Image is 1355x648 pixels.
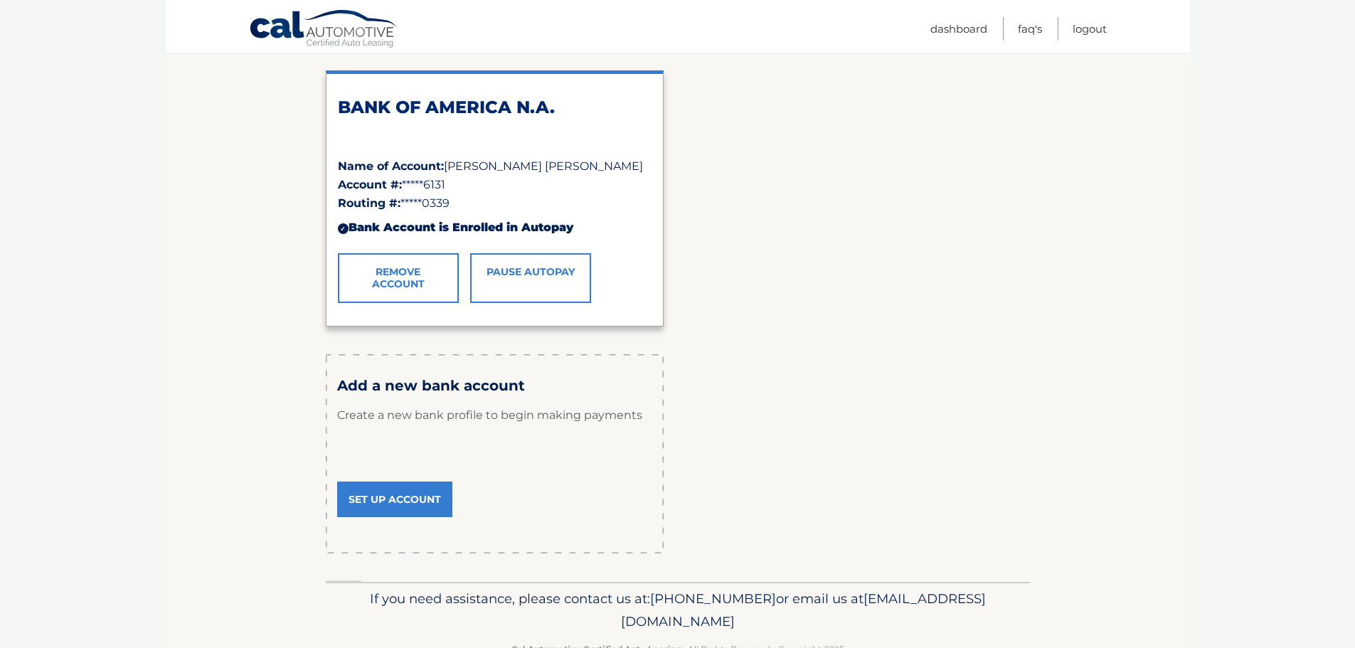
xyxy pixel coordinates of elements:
strong: Routing #: [338,196,400,210]
a: Logout [1073,17,1107,41]
p: Create a new bank profile to begin making payments [337,394,652,437]
a: FAQ's [1018,17,1042,41]
a: Pause AutoPay [470,253,591,303]
strong: Name of Account: [338,159,444,173]
h2: BANK OF AMERICA N.A. [338,97,652,118]
a: Dashboard [930,17,987,41]
h3: Add a new bank account [337,377,652,395]
strong: Account #: [338,178,402,191]
div: Bank Account is Enrolled in Autopay [338,213,652,243]
p: If you need assistance, please contact us at: or email us at [335,588,1021,633]
a: Cal Automotive [249,9,398,51]
span: [PHONE_NUMBER] [650,590,776,607]
a: Remove Account [338,253,459,303]
a: Set Up Account [337,482,452,517]
span: [PERSON_NAME] [PERSON_NAME] [444,159,643,173]
span: [EMAIL_ADDRESS][DOMAIN_NAME] [621,590,986,630]
div: ✓ [338,223,349,234]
